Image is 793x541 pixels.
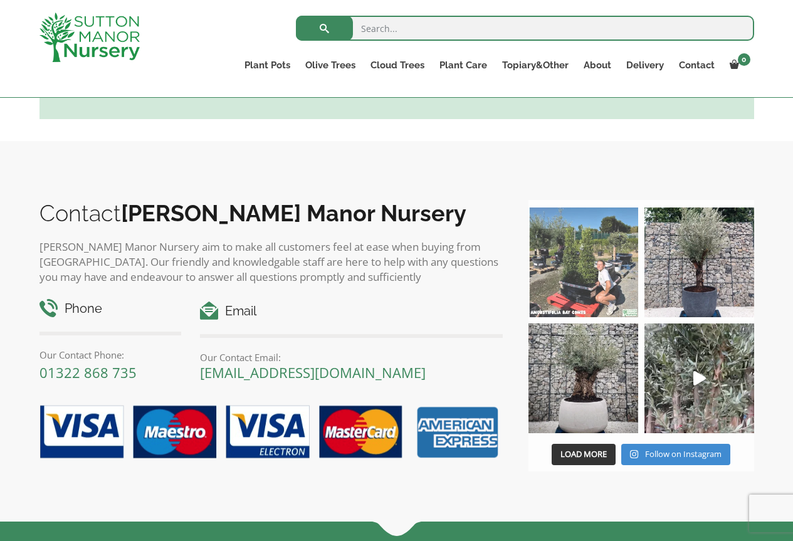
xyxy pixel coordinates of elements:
[621,444,730,465] a: Instagram Follow on Instagram
[200,363,426,382] a: [EMAIL_ADDRESS][DOMAIN_NAME]
[39,239,503,285] p: [PERSON_NAME] Manor Nursery aim to make all customers feel at ease when buying from [GEOGRAPHIC_D...
[237,56,298,74] a: Plant Pots
[671,56,722,74] a: Contact
[738,53,750,66] span: 0
[619,56,671,74] a: Delivery
[495,56,576,74] a: Topiary&Other
[644,323,754,433] img: New arrivals Monday morning of beautiful olive trees 🤩🤩 The weather is beautiful this summer, gre...
[528,207,638,317] img: Our elegant & picturesque Angustifolia Cones are an exquisite addition to your Bay Tree collectio...
[528,323,638,433] img: Check out this beauty we potted at our nursery today ❤️‍🔥 A huge, ancient gnarled Olive tree plan...
[296,16,754,41] input: Search...
[39,13,140,62] img: logo
[722,56,754,74] a: 0
[432,56,495,74] a: Plant Care
[644,323,754,433] a: Play
[298,56,363,74] a: Olive Trees
[560,448,607,460] span: Load More
[363,56,432,74] a: Cloud Trees
[644,207,754,317] img: A beautiful multi-stem Spanish Olive tree potted in our luxurious fibre clay pots 😍😍
[693,371,706,386] svg: Play
[552,444,616,465] button: Load More
[630,449,638,459] svg: Instagram
[39,363,137,382] a: 01322 868 735
[39,299,182,318] h4: Phone
[39,200,503,226] h2: Contact
[576,56,619,74] a: About
[645,448,722,460] span: Follow on Instagram
[200,302,503,321] h4: Email
[39,347,182,362] p: Our Contact Phone:
[30,398,503,467] img: payment-options.png
[121,200,466,226] b: [PERSON_NAME] Manor Nursery
[200,350,503,365] p: Our Contact Email:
